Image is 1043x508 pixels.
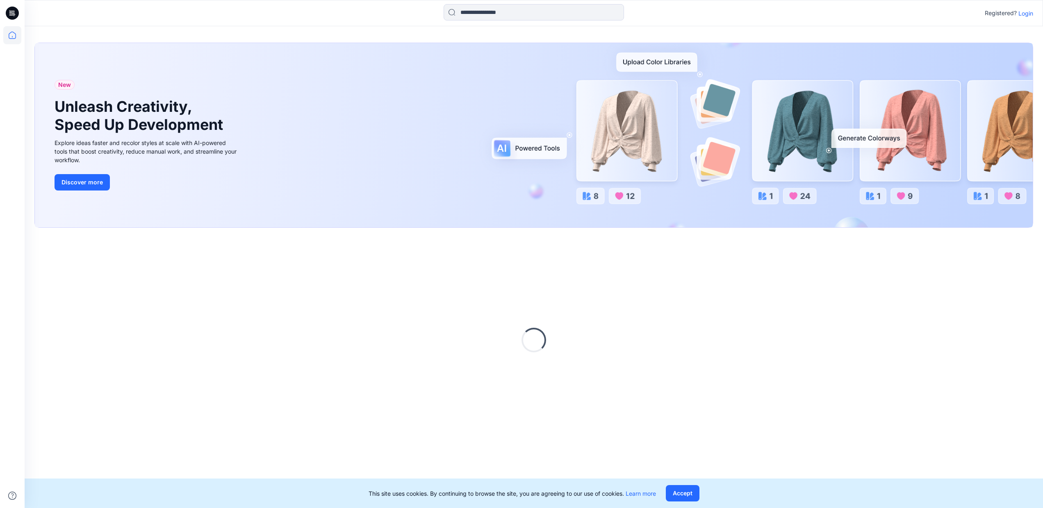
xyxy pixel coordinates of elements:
[55,98,227,133] h1: Unleash Creativity, Speed Up Development
[55,138,239,164] div: Explore ideas faster and recolor styles at scale with AI-powered tools that boost creativity, red...
[369,489,656,498] p: This site uses cookies. By continuing to browse the site, you are agreeing to our use of cookies.
[626,490,656,497] a: Learn more
[666,485,699,501] button: Accept
[1018,9,1033,18] p: Login
[985,8,1017,18] p: Registered?
[55,174,110,190] button: Discover more
[55,174,239,190] a: Discover more
[58,80,71,90] span: New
